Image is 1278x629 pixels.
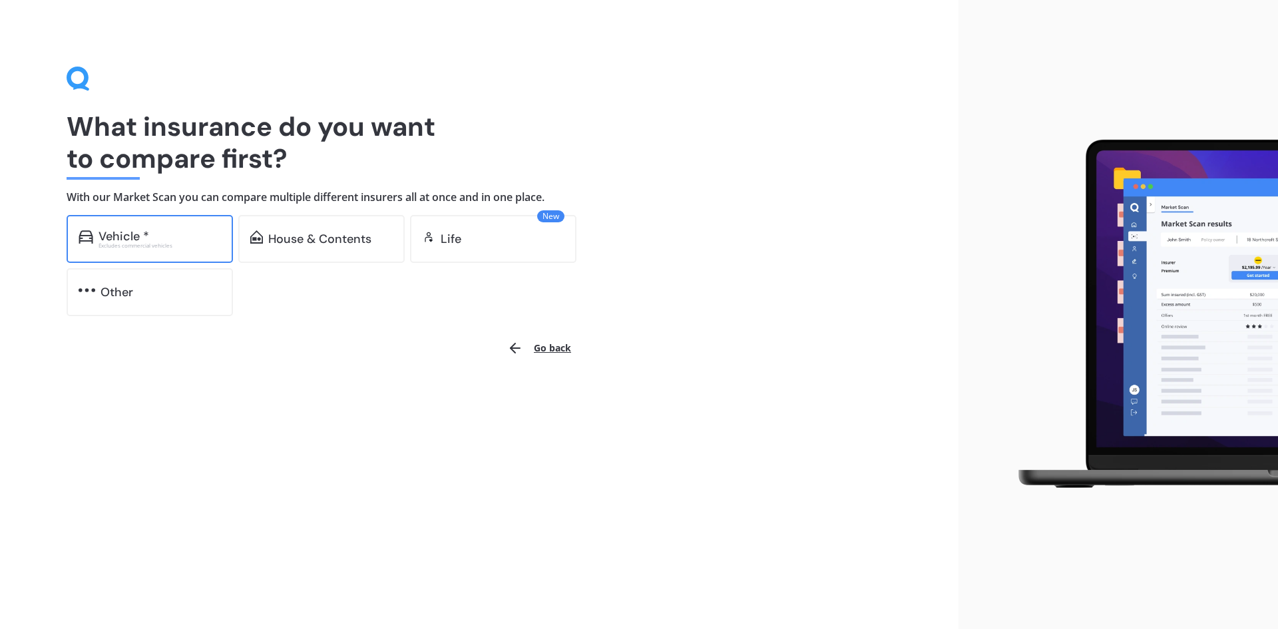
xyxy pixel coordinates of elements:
[250,230,263,244] img: home-and-contents.b802091223b8502ef2dd.svg
[101,286,133,299] div: Other
[441,232,461,246] div: Life
[537,210,564,222] span: New
[999,132,1278,498] img: laptop.webp
[499,332,579,364] button: Go back
[79,230,93,244] img: car.f15378c7a67c060ca3f3.svg
[67,110,892,174] h1: What insurance do you want to compare first?
[99,243,221,248] div: Excludes commercial vehicles
[67,190,892,204] h4: With our Market Scan you can compare multiple different insurers all at once and in one place.
[268,232,371,246] div: House & Contents
[99,230,149,243] div: Vehicle *
[79,284,95,297] img: other.81dba5aafe580aa69f38.svg
[422,230,435,244] img: life.f720d6a2d7cdcd3ad642.svg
